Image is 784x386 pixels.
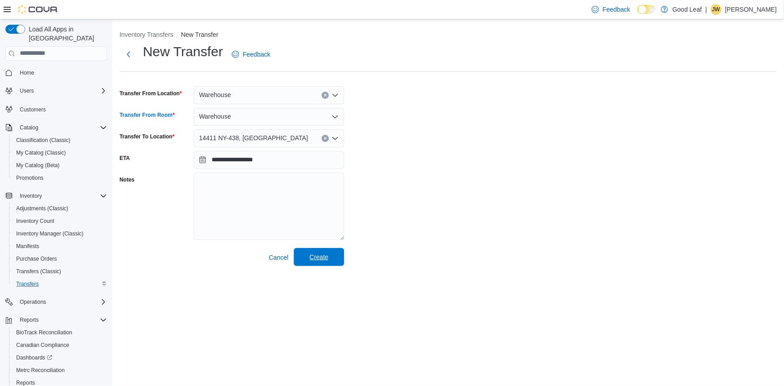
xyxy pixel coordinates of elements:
span: Inventory Count [13,216,107,226]
button: Reports [2,314,111,326]
span: Warehouse [199,89,231,100]
span: Customers [20,106,46,113]
button: Manifests [9,240,111,253]
a: Feedback [228,45,274,63]
button: Clear input [322,92,329,99]
button: Purchase Orders [9,253,111,265]
button: Transfers (Classic) [9,265,111,278]
span: My Catalog (Classic) [16,149,66,156]
span: BioTrack Reconciliation [13,327,107,338]
span: My Catalog (Classic) [13,147,107,158]
a: Classification (Classic) [13,135,74,146]
button: Inventory [2,190,111,202]
a: Inventory Count [13,216,58,226]
span: Cancel [269,253,288,262]
span: Metrc Reconciliation [16,367,65,374]
span: Promotions [13,173,107,183]
span: 14411 NY-438, [GEOGRAPHIC_DATA] [199,133,308,143]
span: Dashboards [13,352,107,363]
nav: An example of EuiBreadcrumbs [120,30,777,41]
span: Reports [16,315,107,325]
button: Operations [2,296,111,308]
button: Catalog [2,121,111,134]
span: Operations [20,298,46,306]
a: My Catalog (Beta) [13,160,63,171]
button: Home [2,66,111,79]
p: | [705,4,707,15]
span: My Catalog (Beta) [13,160,107,171]
span: Canadian Compliance [16,342,69,349]
button: Inventory Transfers [120,31,173,38]
span: Transfers (Classic) [13,266,107,277]
button: Open list of options [332,135,339,142]
span: Users [16,85,107,96]
button: Reports [16,315,42,325]
a: Dashboards [9,351,111,364]
span: Inventory Count [16,217,54,225]
button: Inventory Manager (Classic) [9,227,111,240]
span: BioTrack Reconciliation [16,329,72,336]
span: Catalog [20,124,38,131]
a: My Catalog (Classic) [13,147,70,158]
span: Canadian Compliance [13,340,107,351]
span: Purchase Orders [16,255,57,262]
button: Inventory [16,191,45,201]
span: Adjustments (Classic) [16,205,68,212]
a: BioTrack Reconciliation [13,327,76,338]
span: Inventory [20,192,42,200]
input: Dark Mode [638,5,656,14]
span: Customers [16,103,107,115]
span: Operations [16,297,107,307]
a: Purchase Orders [13,253,61,264]
span: Users [20,87,34,94]
span: Warehouse [199,111,231,122]
a: Promotions [13,173,47,183]
span: Home [16,67,107,78]
button: Clear input [322,135,329,142]
button: Users [16,85,37,96]
button: Adjustments (Classic) [9,202,111,215]
span: Inventory Manager (Classic) [16,230,84,237]
button: Operations [16,297,50,307]
button: Canadian Compliance [9,339,111,351]
h1: New Transfer [143,43,223,61]
button: Create [294,248,344,266]
label: Transfer From Room [120,111,175,119]
a: Manifests [13,241,43,252]
span: Inventory Manager (Classic) [13,228,107,239]
a: Home [16,67,38,78]
label: ETA [120,155,130,162]
span: Promotions [16,174,44,182]
span: Feedback [602,5,630,14]
span: Catalog [16,122,107,133]
button: Classification (Classic) [9,134,111,146]
button: Next [120,45,137,63]
button: Inventory Count [9,215,111,227]
a: Transfers (Classic) [13,266,65,277]
button: Users [2,84,111,97]
span: Transfers [16,280,39,288]
p: [PERSON_NAME] [725,4,777,15]
span: Classification (Classic) [16,137,71,144]
span: Create [310,253,328,262]
a: Inventory Manager (Classic) [13,228,87,239]
span: Load All Apps in [GEOGRAPHIC_DATA] [25,25,107,43]
span: JW [712,4,720,15]
span: Manifests [16,243,39,250]
a: Customers [16,104,49,115]
span: Classification (Classic) [13,135,107,146]
a: Feedback [588,0,633,18]
a: Metrc Reconciliation [13,365,68,376]
span: My Catalog (Beta) [16,162,60,169]
span: Transfers (Classic) [16,268,61,275]
label: Notes [120,176,134,183]
button: Open list of options [332,113,339,120]
input: Press the down key to open a popover containing a calendar. [194,151,344,169]
a: Adjustments (Classic) [13,203,72,214]
a: Canadian Compliance [13,340,73,351]
span: Metrc Reconciliation [13,365,107,376]
span: Home [20,69,34,76]
button: Promotions [9,172,111,184]
p: Good Leaf [673,4,702,15]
